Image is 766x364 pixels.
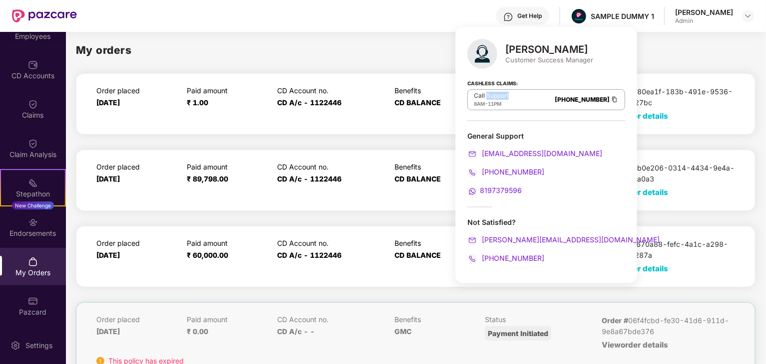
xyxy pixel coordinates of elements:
p: Benefits [394,86,474,95]
p: ec670a88-fefc-4a1c-a298-aef69309287a [602,239,735,261]
p: CD Account no. [277,86,383,95]
p: d380ea1f-183b-491e-9536-8f35bc7e27bc [602,86,735,108]
div: SAMPLE DUMMY 1 [591,11,654,21]
img: svg+xml;base64,PHN2ZyBpZD0iSGVscC0zMngzMiIgeG1sbnM9Imh0dHA6Ly93d3cudzMub3JnLzIwMDAvc3ZnIiB3aWR0aD... [503,12,513,22]
img: svg+xml;base64,PHN2ZyBpZD0iUGF6Y2FyZCIgeG1sbnM9Imh0dHA6Ly93d3cudzMub3JnLzIwMDAvc3ZnIiB3aWR0aD0iMj... [28,296,38,306]
p: Call Support [474,92,509,100]
p: Paid amount [187,163,267,171]
span: [PHONE_NUMBER] [480,254,544,262]
p: 06f4fcbd-fe30-41d6-911d-9e8a67bde376 [602,315,735,337]
a: [PHONE_NUMBER] [467,254,544,262]
div: Stepathon [1,189,65,199]
div: - [474,100,509,108]
p: CD Account no. [277,163,383,171]
span: [PHONE_NUMBER] [480,168,544,176]
span: ₹ 60,000.00 [187,251,228,259]
p: CD Account no. [277,239,383,247]
img: svg+xml;base64,PHN2ZyB4bWxucz0iaHR0cDovL3d3dy53My5vcmcvMjAwMC9zdmciIHdpZHRoPSIyMCIgaGVpZ2h0PSIyMC... [467,186,477,196]
p: Benefits [394,163,474,171]
span: ₹ 1.00 [187,98,208,107]
a: [PHONE_NUMBER] [555,96,610,103]
div: Not Satisfied? [467,217,625,264]
span: 8197379596 [480,186,522,194]
b: Order # [602,316,629,325]
span: [DATE] [96,175,120,183]
span: 11PM [488,101,501,107]
img: svg+xml;base64,PHN2ZyBpZD0iQ0RfQWNjb3VudHMiIGRhdGEtbmFtZT0iQ0QgQWNjb3VudHMiIHhtbG5zPSJodHRwOi8vd3... [28,60,38,70]
span: ₹ 0.00 [187,327,208,336]
span: CD BALANCE [394,175,441,183]
img: svg+xml;base64,PHN2ZyBpZD0iU2V0dGluZy0yMHgyMCIgeG1sbnM9Imh0dHA6Ly93d3cudzMub3JnLzIwMDAvc3ZnIiB3aW... [10,341,20,351]
span: CD BALANCE [394,251,441,259]
span: View order details [602,340,669,350]
p: CD Account no. [277,315,383,324]
img: Pazcare_Alternative_logo-01-01.png [572,9,586,23]
img: svg+xml;base64,PHN2ZyB4bWxucz0iaHR0cDovL3d3dy53My5vcmcvMjAwMC9zdmciIHdpZHRoPSIyMCIgaGVpZ2h0PSIyMC... [467,149,477,159]
p: Status [485,315,591,324]
div: Payment Initiated [485,326,551,341]
a: 8197379596 [467,186,522,194]
div: New Challenge [12,201,54,209]
img: New Pazcare Logo [12,9,77,22]
div: [PERSON_NAME] [505,43,593,55]
span: [DATE] [96,98,120,107]
span: CD A/c - - [277,327,315,336]
div: Admin [675,17,733,25]
a: [EMAIL_ADDRESS][DOMAIN_NAME] [467,149,602,158]
span: CD BALANCE [394,98,441,107]
div: [PERSON_NAME] [675,7,733,17]
span: CD A/c - 1122446 [277,98,342,107]
img: svg+xml;base64,PHN2ZyB4bWxucz0iaHR0cDovL3d3dy53My5vcmcvMjAwMC9zdmciIHhtbG5zOnhsaW5rPSJodHRwOi8vd3... [467,39,497,69]
p: 1db0e206-0314-4434-9e4a-a49936d1a0a3 [602,163,735,184]
img: svg+xml;base64,PHN2ZyB4bWxucz0iaHR0cDovL3d3dy53My5vcmcvMjAwMC9zdmciIHdpZHRoPSIyMSIgaGVpZ2h0PSIyMC... [28,178,38,188]
span: CD A/c - 1122446 [277,251,342,259]
div: Get Help [517,12,542,20]
span: CD A/c - 1122446 [277,175,342,183]
img: svg+xml;base64,PHN2ZyBpZD0iQ2xhaW0iIHhtbG5zPSJodHRwOi8vd3d3LnczLm9yZy8yMDAwL3N2ZyIgd2lkdGg9IjIwIi... [28,99,38,109]
div: Settings [22,341,55,351]
span: ₹ 89,798.00 [187,175,228,183]
p: Benefits [394,315,474,324]
h2: My orders [76,42,132,58]
a: [PERSON_NAME][EMAIL_ADDRESS][DOMAIN_NAME] [467,235,660,244]
span: [EMAIL_ADDRESS][DOMAIN_NAME] [480,149,602,158]
a: [PHONE_NUMBER] [467,168,544,176]
img: svg+xml;base64,PHN2ZyBpZD0iQ2xhaW0iIHhtbG5zPSJodHRwOi8vd3d3LnczLm9yZy8yMDAwL3N2ZyIgd2lkdGg9IjIwIi... [28,139,38,149]
p: Order placed [96,86,176,95]
p: Paid amount [187,239,267,247]
img: svg+xml;base64,PHN2ZyBpZD0iRHJvcGRvd24tMzJ4MzIiIHhtbG5zPSJodHRwOi8vd3d3LnczLm9yZy8yMDAwL3N2ZyIgd2... [744,12,752,20]
p: Order placed [96,315,176,324]
span: 8AM [474,101,485,107]
span: [DATE] [96,251,120,259]
p: Order placed [96,163,176,171]
span: [PERSON_NAME][EMAIL_ADDRESS][DOMAIN_NAME] [480,235,660,244]
span: GMC [394,327,411,336]
img: svg+xml;base64,PHN2ZyBpZD0iRW5kb3JzZW1lbnRzIiB4bWxucz0iaHR0cDovL3d3dy53My5vcmcvMjAwMC9zdmciIHdpZH... [28,217,38,227]
div: General Support [467,131,625,196]
p: Paid amount [187,315,267,324]
img: Clipboard Icon [611,95,619,104]
img: svg+xml;base64,PHN2ZyB4bWxucz0iaHR0cDovL3d3dy53My5vcmcvMjAwMC9zdmciIHdpZHRoPSIyMCIgaGVpZ2h0PSIyMC... [467,235,477,245]
span: [DATE] [96,327,120,336]
div: Customer Success Manager [505,55,593,64]
div: General Support [467,131,625,141]
p: Benefits [394,239,474,247]
strong: Cashless Claims: [467,77,518,88]
img: svg+xml;base64,PHN2ZyB4bWxucz0iaHR0cDovL3d3dy53My5vcmcvMjAwMC9zdmciIHdpZHRoPSIyMCIgaGVpZ2h0PSIyMC... [467,168,477,178]
div: Not Satisfied? [467,217,625,227]
p: Order placed [96,239,176,247]
img: svg+xml;base64,PHN2ZyBpZD0iTXlfT3JkZXJzIiBkYXRhLW5hbWU9Ik15IE9yZGVycyIgeG1sbnM9Imh0dHA6Ly93d3cudz... [28,257,38,267]
img: svg+xml;base64,PHN2ZyB4bWxucz0iaHR0cDovL3d3dy53My5vcmcvMjAwMC9zdmciIHdpZHRoPSIyMCIgaGVpZ2h0PSIyMC... [467,254,477,264]
p: Paid amount [187,86,267,95]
